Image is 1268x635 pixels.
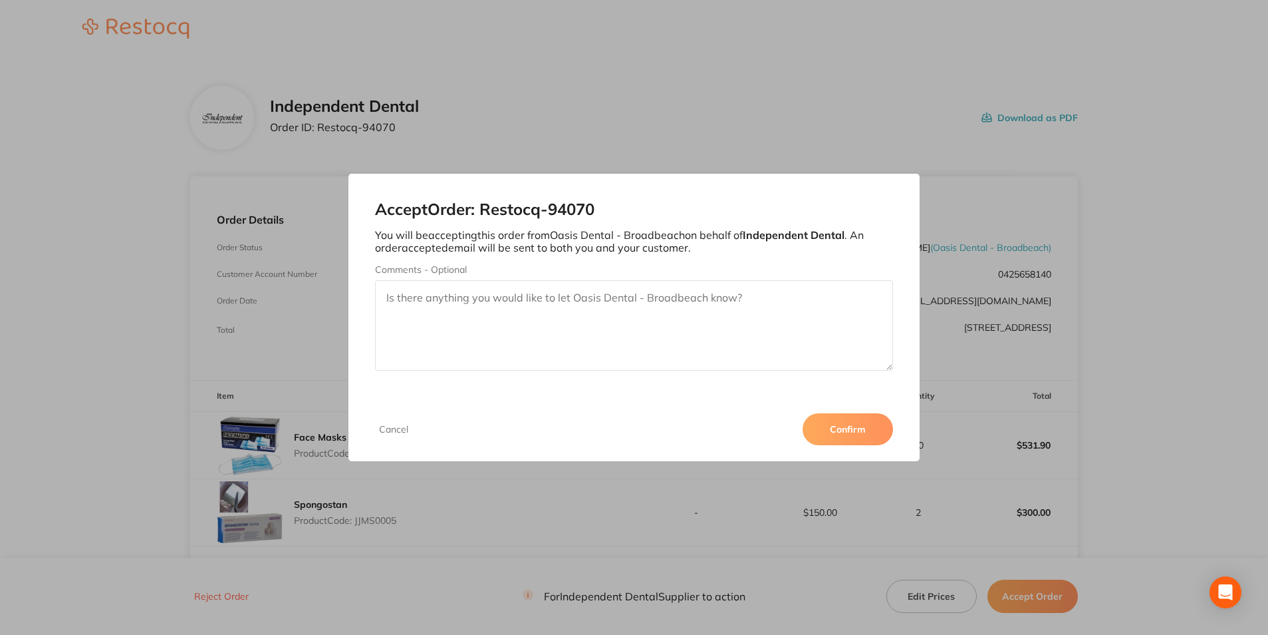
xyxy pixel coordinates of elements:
[375,423,412,435] button: Cancel
[1209,576,1241,608] div: Open Intercom Messenger
[803,413,893,445] button: Confirm
[743,228,844,242] b: Independent Dental
[375,264,892,275] label: Comments - Optional
[375,229,892,254] p: You will be accepting this order from Oasis Dental - Broadbeach on behalf of . An order accepted ...
[375,200,892,219] h2: Accept Order: Restocq- 94070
